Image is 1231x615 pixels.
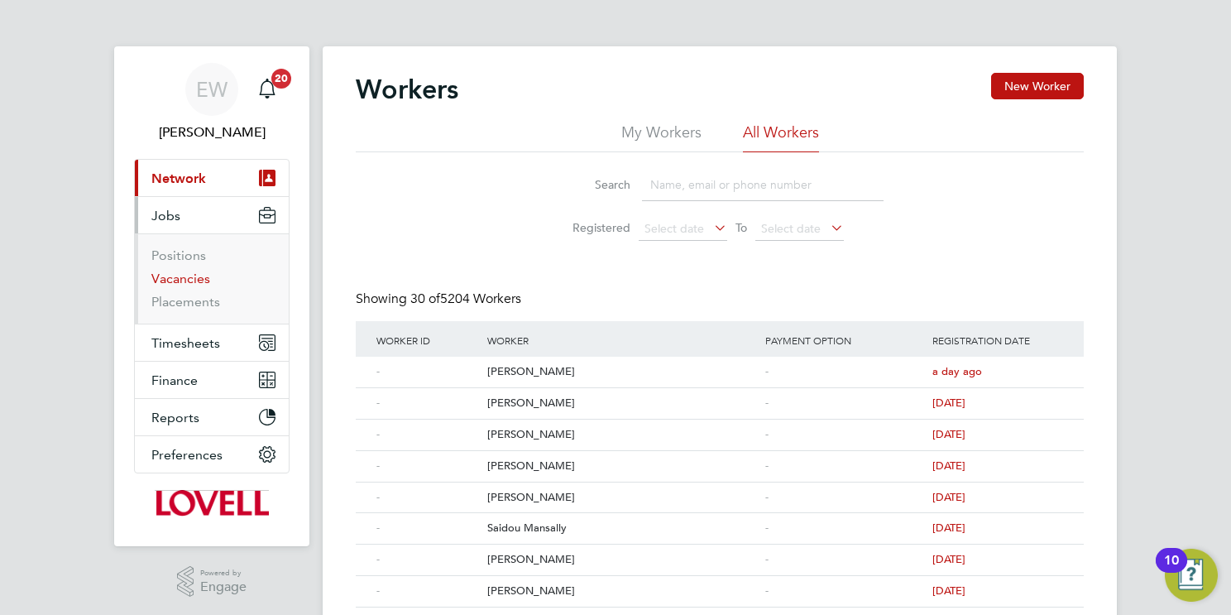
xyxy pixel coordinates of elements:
[483,357,761,387] div: [PERSON_NAME]
[200,580,247,594] span: Engage
[134,63,290,142] a: EW[PERSON_NAME]
[372,545,483,575] div: -
[556,220,630,235] label: Registered
[556,177,630,192] label: Search
[271,69,291,89] span: 20
[372,513,483,544] div: -
[932,490,965,504] span: [DATE]
[761,483,928,513] div: -
[483,420,761,450] div: [PERSON_NAME]
[761,513,928,544] div: -
[151,335,220,351] span: Timesheets
[642,169,884,201] input: Name, email or phone number
[1165,549,1218,602] button: Open Resource Center, 10 new notifications
[932,396,965,410] span: [DATE]
[932,364,982,378] span: a day ago
[372,388,483,419] div: -
[372,575,1067,589] a: -[PERSON_NAME]-[DATE]
[932,427,965,441] span: [DATE]
[135,197,289,233] button: Jobs
[483,483,761,513] div: [PERSON_NAME]
[483,545,761,575] div: [PERSON_NAME]
[135,233,289,324] div: Jobs
[372,321,483,359] div: Worker ID
[372,387,1067,401] a: -[PERSON_NAME]-[DATE]
[155,490,268,517] img: lovell-logo-retina.png
[135,399,289,435] button: Reports
[410,291,521,307] span: 5204 Workers
[151,372,198,388] span: Finance
[177,566,247,598] a: Powered byEngage
[151,447,223,463] span: Preferences
[761,388,928,419] div: -
[932,552,965,566] span: [DATE]
[372,482,1067,496] a: -[PERSON_NAME]-[DATE]
[932,521,965,535] span: [DATE]
[372,576,483,607] div: -
[991,73,1084,99] button: New Worker
[135,362,289,398] button: Finance
[483,451,761,482] div: [PERSON_NAME]
[483,576,761,607] div: [PERSON_NAME]
[372,451,483,482] div: -
[621,123,702,152] li: My Workers
[151,171,206,186] span: Network
[251,63,284,116] a: 20
[134,490,290,517] a: Go to home page
[372,512,1067,526] a: -Saidou Mansally-[DATE]
[135,324,289,361] button: Timesheets
[761,545,928,575] div: -
[200,566,247,580] span: Powered by
[196,79,228,100] span: EW
[151,208,180,223] span: Jobs
[730,217,752,238] span: To
[483,513,761,544] div: Saidou Mansally
[761,576,928,607] div: -
[410,291,440,307] span: 30 of
[151,271,210,286] a: Vacancies
[372,420,483,450] div: -
[761,357,928,387] div: -
[356,291,524,308] div: Showing
[372,544,1067,558] a: -[PERSON_NAME]-[DATE]
[761,321,928,359] div: Payment Option
[151,410,199,425] span: Reports
[761,451,928,482] div: -
[932,584,965,598] span: [DATE]
[372,450,1067,464] a: -[PERSON_NAME]-[DATE]
[932,459,965,473] span: [DATE]
[114,46,309,546] nav: Main navigation
[134,123,290,142] span: Emma Wells
[761,420,928,450] div: -
[135,436,289,473] button: Preferences
[372,419,1067,433] a: -[PERSON_NAME]-[DATE]
[372,357,483,387] div: -
[151,247,206,263] a: Positions
[135,160,289,196] button: Network
[356,73,458,106] h2: Workers
[644,221,704,236] span: Select date
[928,321,1067,359] div: Registration Date
[372,356,1067,370] a: -[PERSON_NAME]-a day ago
[483,388,761,419] div: [PERSON_NAME]
[1164,560,1179,582] div: 10
[743,123,819,152] li: All Workers
[372,483,483,513] div: -
[151,294,220,310] a: Placements
[483,321,761,359] div: Worker
[761,221,821,236] span: Select date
